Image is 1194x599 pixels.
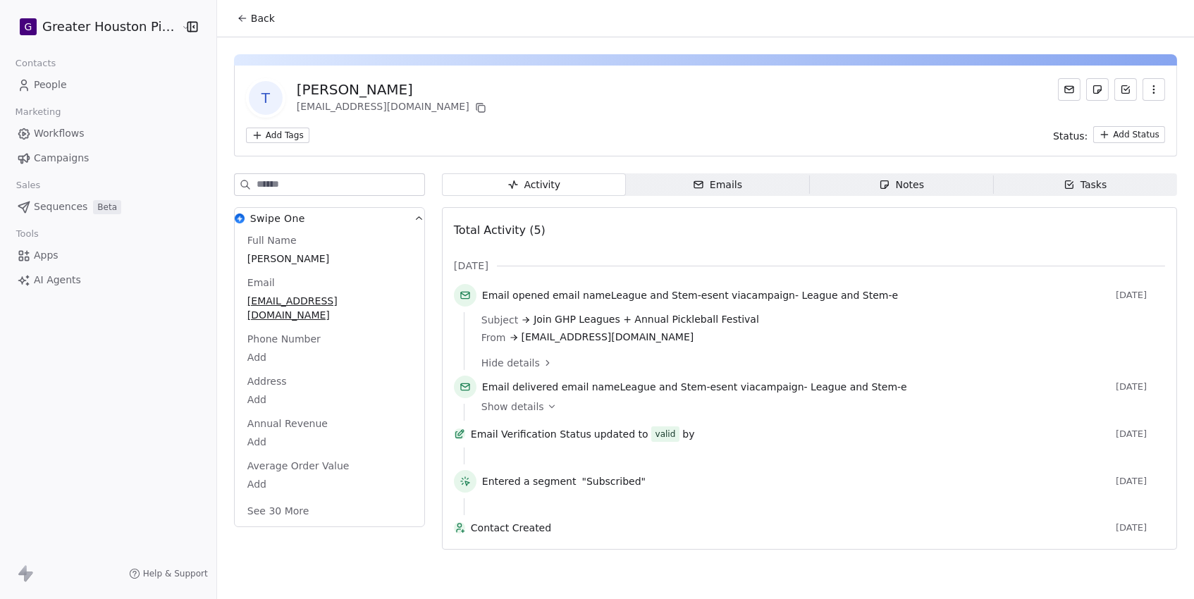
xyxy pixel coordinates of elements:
[247,435,412,449] span: Add
[235,233,424,526] div: Swipe OneSwipe One
[1116,381,1165,393] span: [DATE]
[11,244,205,267] a: Apps
[247,477,412,491] span: Add
[228,6,283,31] button: Back
[247,393,412,407] span: Add
[1116,522,1165,533] span: [DATE]
[481,400,544,414] span: Show details
[235,208,424,233] button: Swipe OneSwipe One
[245,374,290,388] span: Address
[251,11,275,25] span: Back
[297,80,489,99] div: [PERSON_NAME]
[34,273,81,288] span: AI Agents
[481,331,506,345] span: From
[1053,129,1088,143] span: Status:
[34,248,59,263] span: Apps
[693,178,742,192] div: Emails
[247,252,412,266] span: [PERSON_NAME]
[682,427,694,441] span: by
[10,175,47,196] span: Sales
[11,268,205,292] a: AI Agents
[34,78,67,92] span: People
[801,290,898,301] span: League and Stem-e
[10,223,44,245] span: Tools
[1064,178,1107,192] div: Tasks
[245,276,278,290] span: Email
[9,53,62,74] span: Contacts
[482,381,558,393] span: Email delivered
[481,356,1155,370] a: Hide details
[482,474,577,488] span: Entered a segment
[247,350,412,364] span: Add
[534,312,759,327] span: Join GHP Leagues + Annual Pickleball Festival
[1116,476,1165,487] span: [DATE]
[620,381,716,393] span: League and Stem-e
[235,214,245,223] img: Swipe One
[454,259,488,273] span: [DATE]
[239,498,318,524] button: See 30 More
[9,101,67,123] span: Marketing
[471,521,1110,535] span: Contact Created
[297,99,489,116] div: [EMAIL_ADDRESS][DOMAIN_NAME]
[34,151,89,166] span: Campaigns
[11,147,205,170] a: Campaigns
[250,211,305,226] span: Swipe One
[245,416,331,431] span: Annual Revenue
[11,73,205,97] a: People
[582,474,646,488] span: "Subscribed"
[129,568,208,579] a: Help & Support
[454,223,546,237] span: Total Activity (5)
[93,200,121,214] span: Beta
[11,195,205,218] a: SequencesBeta
[143,568,208,579] span: Help & Support
[34,199,87,214] span: Sequences
[481,400,1155,414] a: Show details
[245,233,300,247] span: Full Name
[1093,126,1165,143] button: Add Status
[1116,290,1165,301] span: [DATE]
[482,290,550,301] span: Email opened
[482,288,898,302] span: email name sent via campaign -
[482,380,907,394] span: email name sent via campaign -
[245,459,352,473] span: Average Order Value
[42,18,178,36] span: Greater Houston Pickleball
[481,313,518,327] span: Subject
[247,294,412,322] span: [EMAIL_ADDRESS][DOMAIN_NAME]
[1116,428,1165,440] span: [DATE]
[34,126,85,141] span: Workflows
[611,290,708,301] span: League and Stem-e
[245,332,324,346] span: Phone Number
[879,178,924,192] div: Notes
[594,427,648,441] span: updated to
[481,356,540,370] span: Hide details
[17,15,171,39] button: GGreater Houston Pickleball
[811,381,907,393] span: League and Stem-e
[246,128,309,143] button: Add Tags
[249,81,283,115] span: T
[656,427,676,441] div: valid
[522,330,694,345] span: [EMAIL_ADDRESS][DOMAIN_NAME]
[471,427,591,441] span: Email Verification Status
[11,122,205,145] a: Workflows
[25,20,32,34] span: G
